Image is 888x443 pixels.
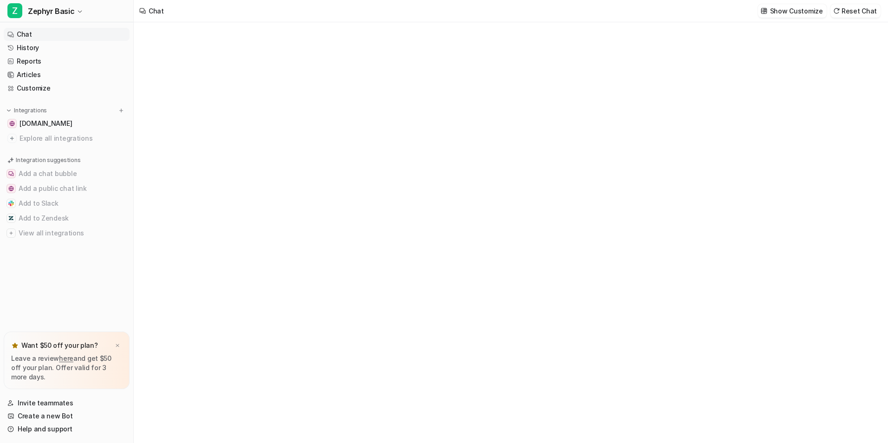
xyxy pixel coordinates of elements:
[4,55,130,68] a: Reports
[4,181,130,196] button: Add a public chat linkAdd a public chat link
[8,201,14,206] img: Add to Slack
[4,132,130,145] a: Explore all integrations
[833,7,840,14] img: reset
[8,186,14,191] img: Add a public chat link
[4,226,130,241] button: View all integrationsView all integrations
[14,107,47,114] p: Integrations
[7,3,22,18] span: Z
[4,423,130,436] a: Help and support
[4,41,130,54] a: History
[8,230,14,236] img: View all integrations
[115,343,120,349] img: x
[4,68,130,81] a: Articles
[4,397,130,410] a: Invite teammates
[16,156,80,164] p: Integration suggestions
[9,121,15,126] img: zephyrsailshades.co.uk
[830,4,881,18] button: Reset Chat
[4,410,130,423] a: Create a new Bot
[4,196,130,211] button: Add to SlackAdd to Slack
[7,134,17,143] img: explore all integrations
[11,354,122,382] p: Leave a review and get $50 off your plan. Offer valid for 3 more days.
[4,28,130,41] a: Chat
[4,211,130,226] button: Add to ZendeskAdd to Zendesk
[20,131,126,146] span: Explore all integrations
[59,354,73,362] a: here
[118,107,124,114] img: menu_add.svg
[21,341,98,350] p: Want $50 off your plan?
[6,107,12,114] img: expand menu
[761,7,767,14] img: customize
[4,82,130,95] a: Customize
[8,215,14,221] img: Add to Zendesk
[770,6,823,16] p: Show Customize
[4,106,50,115] button: Integrations
[4,166,130,181] button: Add a chat bubbleAdd a chat bubble
[11,342,19,349] img: star
[20,119,72,128] span: [DOMAIN_NAME]
[4,117,130,130] a: zephyrsailshades.co.uk[DOMAIN_NAME]
[28,5,74,18] span: Zephyr Basic
[8,171,14,176] img: Add a chat bubble
[149,6,164,16] div: Chat
[758,4,827,18] button: Show Customize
